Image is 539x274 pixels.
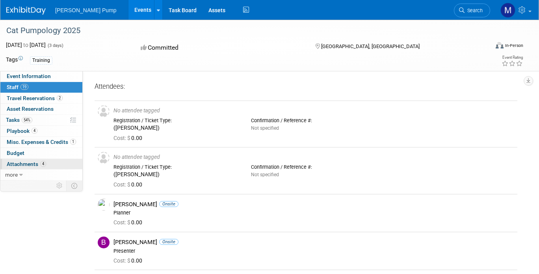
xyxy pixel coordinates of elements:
[22,42,30,48] span: to
[7,161,46,167] span: Attachments
[0,159,82,170] a: Attachments4
[113,181,131,188] span: Cost: $
[113,181,145,188] span: 0.00
[22,117,32,123] span: 54%
[454,4,490,17] a: Search
[113,219,131,226] span: Cost: $
[113,107,514,114] div: No attendee tagged
[113,257,145,264] span: 0.00
[113,125,239,132] div: ([PERSON_NAME])
[138,41,303,55] div: Committed
[505,43,523,48] div: In-Person
[0,71,82,82] a: Event Information
[6,56,23,65] td: Tags
[113,257,131,264] span: Cost: $
[321,43,420,49] span: [GEOGRAPHIC_DATA], [GEOGRAPHIC_DATA]
[113,219,145,226] span: 0.00
[7,73,51,79] span: Event Information
[7,84,28,90] span: Staff
[20,84,28,90] span: 19
[7,128,37,134] span: Playbook
[67,181,83,191] td: Toggle Event Tabs
[0,148,82,158] a: Budget
[0,82,82,93] a: Staff19
[70,139,76,145] span: 1
[0,126,82,136] a: Playbook4
[32,128,37,134] span: 4
[447,41,523,53] div: Event Format
[0,137,82,147] a: Misc. Expenses & Credits1
[4,24,479,38] div: Cat Pumpology 2025
[6,117,32,123] span: Tasks
[7,106,54,112] span: Asset Reservations
[0,170,82,180] a: more
[159,201,178,207] span: Onsite
[496,42,504,48] img: Format-Inperson.png
[113,210,514,216] div: Planner
[98,152,110,164] img: Unassigned-User-Icon.png
[57,95,63,101] span: 2
[159,239,178,245] span: Onsite
[465,7,483,13] span: Search
[0,104,82,114] a: Asset Reservations
[0,115,82,125] a: Tasks54%
[251,172,279,177] span: Not specified
[500,3,515,18] img: Mike Walters
[113,154,514,161] div: No attendee tagged
[6,7,46,15] img: ExhibitDay
[95,82,517,92] div: Attendees:
[98,237,110,248] img: B.jpg
[30,56,52,65] div: Training
[113,164,239,170] div: Registration / Ticket Type:
[0,93,82,104] a: Travel Reservations2
[47,43,63,48] span: (3 days)
[7,95,63,101] span: Travel Reservations
[53,181,67,191] td: Personalize Event Tab Strip
[7,139,76,145] span: Misc. Expenses & Credits
[113,135,131,141] span: Cost: $
[113,201,514,208] div: [PERSON_NAME]
[98,105,110,117] img: Unassigned-User-Icon.png
[113,171,239,178] div: ([PERSON_NAME])
[251,125,279,131] span: Not specified
[113,239,514,246] div: [PERSON_NAME]
[502,56,523,60] div: Event Rating
[113,117,239,124] div: Registration / Ticket Type:
[5,171,18,178] span: more
[251,164,377,170] div: Confirmation / Reference #:
[7,150,24,156] span: Budget
[55,7,117,13] span: [PERSON_NAME] Pump
[6,42,46,48] span: [DATE] [DATE]
[113,248,514,254] div: Presenter
[251,117,377,124] div: Confirmation / Reference #:
[40,161,46,167] span: 4
[113,135,145,141] span: 0.00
